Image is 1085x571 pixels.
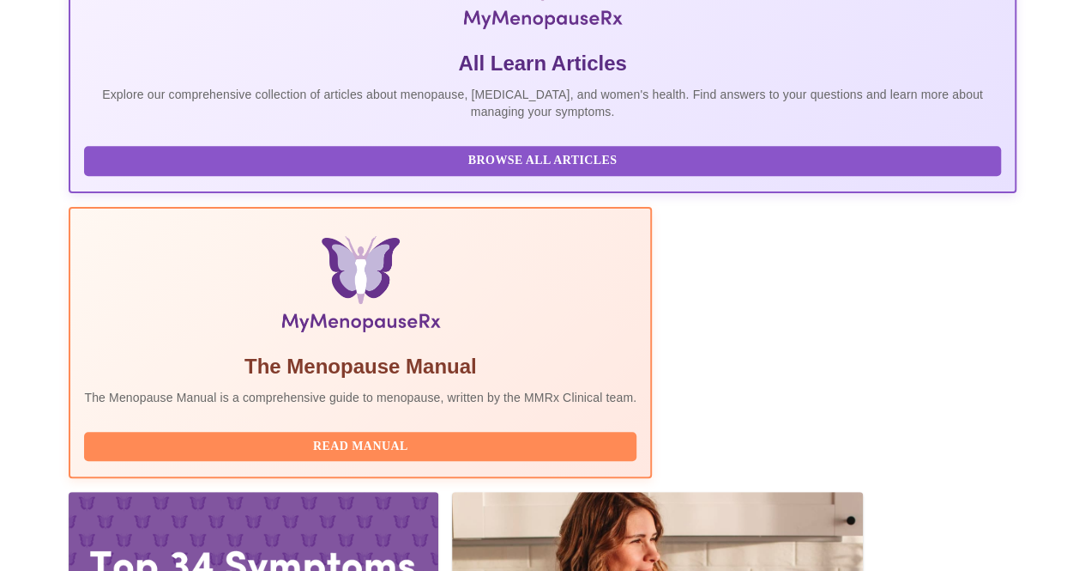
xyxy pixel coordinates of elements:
a: Browse All Articles [84,152,1004,167]
p: The Menopause Manual is a comprehensive guide to menopause, written by the MMRx Clinical team. [84,389,636,406]
h5: All Learn Articles [84,50,1000,77]
button: Read Manual [84,432,636,462]
button: Browse All Articles [84,146,1000,176]
span: Browse All Articles [101,150,983,172]
img: Menopause Manual [172,236,549,339]
span: Read Manual [101,436,619,458]
h5: The Menopause Manual [84,353,636,380]
p: Explore our comprehensive collection of articles about menopause, [MEDICAL_DATA], and women's hea... [84,86,1000,120]
a: Read Manual [84,438,641,453]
